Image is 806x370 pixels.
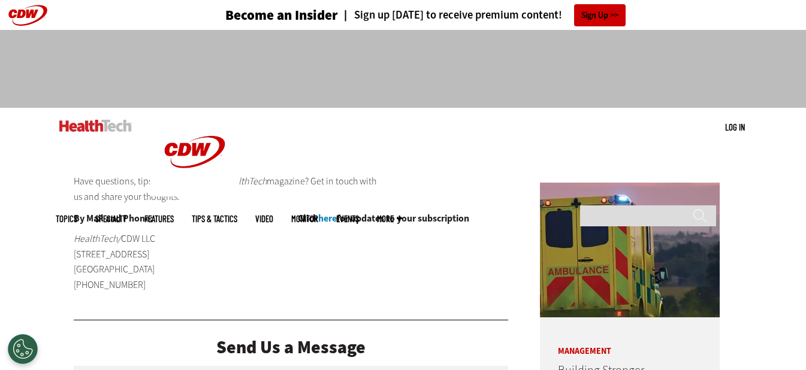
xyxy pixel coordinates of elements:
[725,122,745,132] a: Log in
[185,42,621,96] iframe: advertisement
[540,329,666,356] p: Management
[144,214,174,223] a: Features
[540,183,720,317] img: ambulance driving down country road at sunset
[377,214,402,223] span: More
[574,4,626,26] a: Sign Up
[74,338,509,356] div: Send Us a Message
[8,334,38,364] div: Cookies Settings
[180,8,338,22] a: Become an Insider
[74,232,121,245] em: HealthTech/
[59,120,132,132] img: Home
[338,10,562,21] a: Sign up [DATE] to receive premium content!
[192,214,237,223] a: Tips & Tactics
[74,231,221,292] p: CDW LLC [STREET_ADDRESS] [GEOGRAPHIC_DATA] [PHONE_NUMBER]
[150,187,240,199] a: CDW
[336,214,359,223] a: Events
[291,214,318,223] a: MonITor
[8,334,38,364] button: Open Preferences
[56,214,77,223] span: Topics
[725,121,745,134] div: User menu
[255,214,273,223] a: Video
[95,214,126,223] span: Specialty
[225,8,338,22] h3: Become an Insider
[150,108,240,196] img: Home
